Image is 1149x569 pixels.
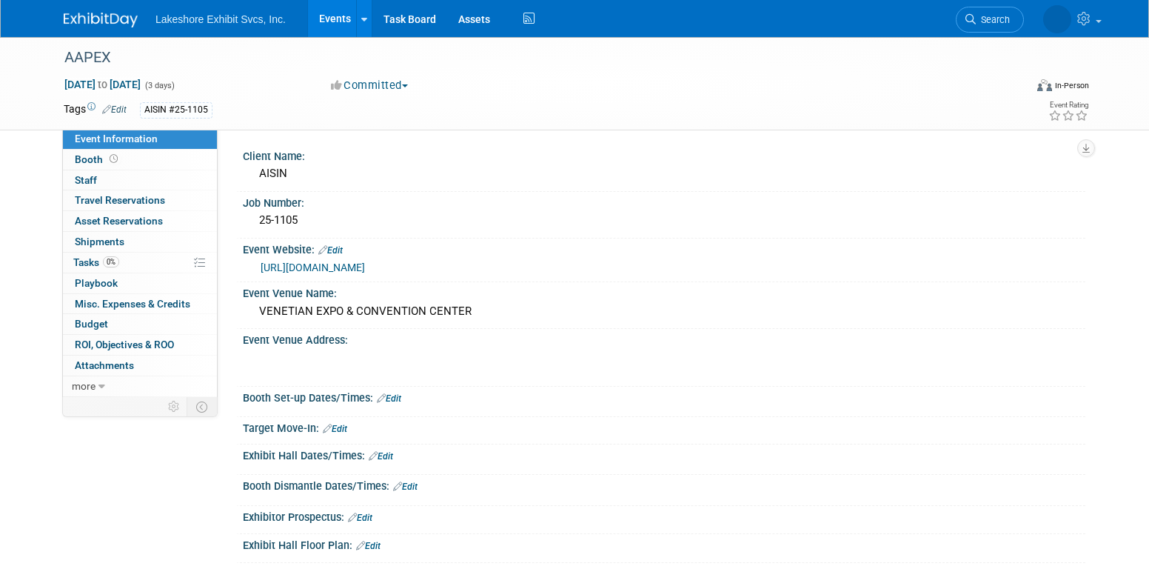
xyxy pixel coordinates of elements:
[75,236,124,247] span: Shipments
[243,475,1085,494] div: Booth Dismantle Dates/Times:
[187,397,218,416] td: Toggle Event Tabs
[63,129,217,149] a: Event Information
[1037,79,1052,91] img: Format-Inperson.png
[73,256,119,268] span: Tasks
[1048,102,1088,109] div: Event Rating
[956,7,1024,33] a: Search
[63,211,217,231] a: Asset Reservations
[243,387,1085,406] div: Booth Set-up Dates/Times:
[243,534,1085,553] div: Exhibit Hall Floor Plan:
[1054,80,1089,91] div: In-Person
[243,239,1085,258] div: Event Website:
[356,541,381,551] a: Edit
[64,102,127,119] td: Tags
[243,145,1085,164] div: Client Name:
[254,300,1074,323] div: VENETIAN EXPO & CONVENTION CENTER
[243,329,1085,347] div: Event Venue Address:
[75,153,121,165] span: Booth
[318,245,343,256] a: Edit
[161,397,187,416] td: Personalize Event Tab Strip
[63,273,217,293] a: Playbook
[243,282,1085,301] div: Event Venue Name:
[155,13,286,25] span: Lakeshore Exhibit Svcs, Inc.
[75,174,97,186] span: Staff
[63,294,217,314] a: Misc. Expenses & Credits
[75,215,163,227] span: Asset Reservations
[243,445,1085,464] div: Exhibit Hall Dates/Times:
[63,376,217,396] a: more
[243,192,1085,210] div: Job Number:
[102,104,127,115] a: Edit
[72,380,96,392] span: more
[323,424,347,434] a: Edit
[976,14,1010,25] span: Search
[63,232,217,252] a: Shipments
[348,513,372,523] a: Edit
[59,44,1002,71] div: AAPEX
[75,277,118,289] span: Playbook
[75,359,134,371] span: Attachments
[63,335,217,355] a: ROI, Objectives & ROO
[937,77,1089,99] div: Event Format
[243,506,1085,525] div: Exhibitor Prospectus:
[63,190,217,210] a: Travel Reservations
[254,162,1074,185] div: AISIN
[75,194,165,206] span: Travel Reservations
[393,482,418,492] a: Edit
[254,209,1074,232] div: 25-1105
[377,393,401,404] a: Edit
[75,339,174,350] span: ROI, Objectives & ROO
[369,451,393,462] a: Edit
[326,78,414,93] button: Committed
[64,13,138,27] img: ExhibitDay
[63,253,217,273] a: Tasks0%
[63,170,217,190] a: Staff
[63,314,217,334] a: Budget
[140,102,212,118] div: AISIN #25-1105
[144,81,175,90] span: (3 days)
[261,262,365,273] a: [URL][DOMAIN_NAME]
[63,150,217,170] a: Booth
[75,133,158,144] span: Event Information
[243,417,1085,436] div: Target Move-In:
[75,298,190,310] span: Misc. Expenses & Credits
[75,318,108,330] span: Budget
[103,256,119,267] span: 0%
[96,79,110,90] span: to
[63,356,217,376] a: Attachments
[64,78,141,91] span: [DATE] [DATE]
[107,153,121,164] span: Booth not reserved yet
[1043,5,1071,33] img: MICHELLE MOYA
